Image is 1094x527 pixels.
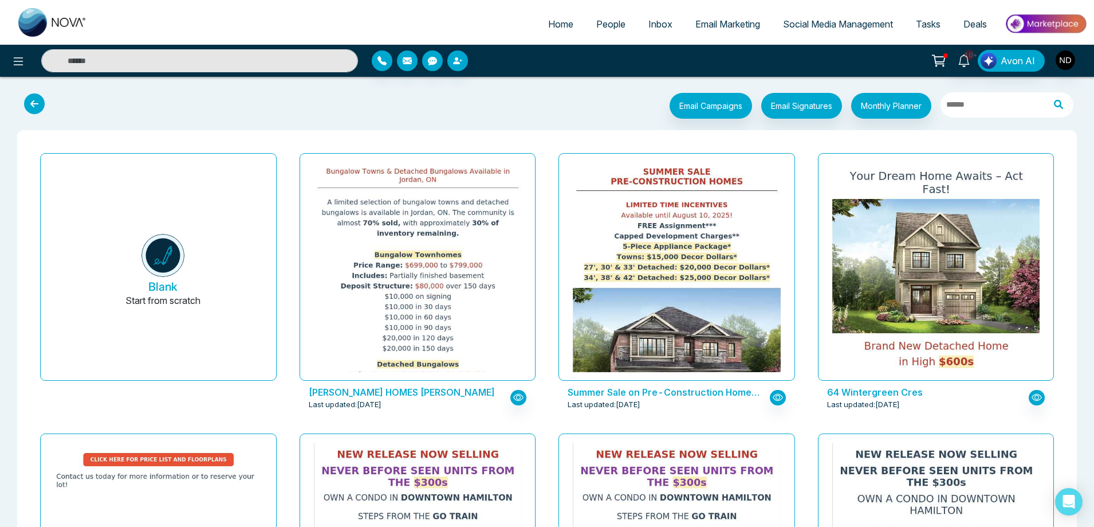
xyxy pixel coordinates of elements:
[125,294,200,321] p: Start from scratch
[568,385,764,399] p: Summer Sale on Pre-Construction Homes – Limited Time Incentives Inside!
[964,50,974,60] span: 10+
[684,13,772,35] a: Email Marketing
[963,18,987,30] span: Deals
[568,399,640,411] span: Last updated: [DATE]
[827,399,900,411] span: Last updated: [DATE]
[648,18,672,30] span: Inbox
[978,50,1045,72] button: Avon AI
[1001,54,1035,68] span: Avon AI
[637,13,684,35] a: Inbox
[18,8,87,37] img: Nova CRM Logo
[59,163,267,380] button: BlankStart from scratch
[695,18,760,30] span: Email Marketing
[309,385,505,399] p: PHELPS HOMES JORDON
[851,93,931,119] button: Monthly Planner
[842,93,931,119] a: Monthly Planner
[952,13,998,35] a: Deals
[772,13,904,35] a: Social Media Management
[827,385,1023,399] p: 64 Wintergreen Cres
[904,13,952,35] a: Tasks
[141,234,184,277] img: novacrm
[309,399,381,411] span: Last updated: [DATE]
[548,18,573,30] span: Home
[148,280,178,294] h5: Blank
[761,93,842,119] button: Email Signatures
[752,93,842,119] a: Email Signatures
[1004,11,1087,37] img: Market-place.gif
[670,93,752,119] button: Email Campaigns
[537,13,585,35] a: Home
[1056,50,1075,70] img: User Avatar
[596,18,625,30] span: People
[783,18,893,30] span: Social Media Management
[981,53,997,69] img: Lead Flow
[1055,488,1083,516] div: Open Intercom Messenger
[916,18,940,30] span: Tasks
[585,13,637,35] a: People
[950,50,978,70] a: 10+
[660,99,752,111] a: Email Campaigns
